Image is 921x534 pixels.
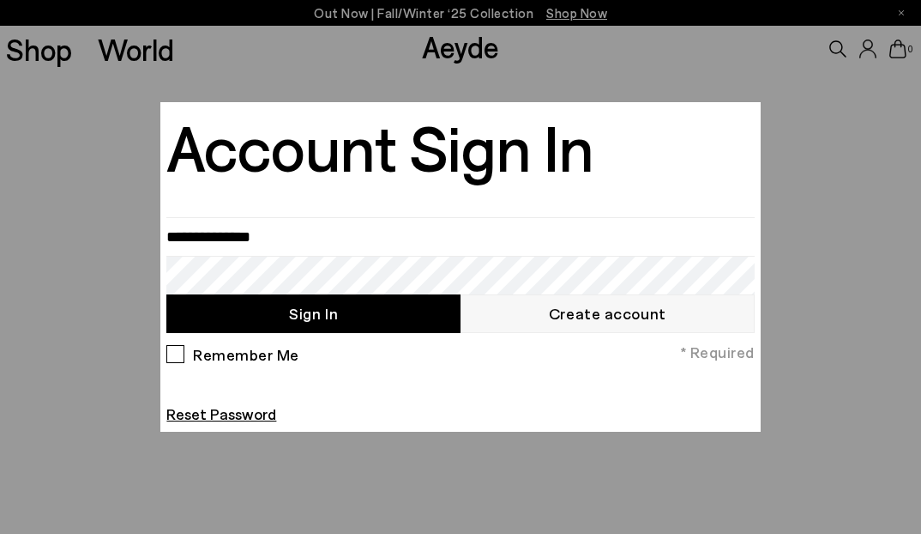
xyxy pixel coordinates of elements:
[680,342,755,363] span: * Required
[166,112,593,180] h2: Account Sign In
[166,294,460,333] button: Sign In
[460,294,755,333] a: Create account
[166,404,276,423] a: Reset Password
[188,345,299,361] label: Remember Me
